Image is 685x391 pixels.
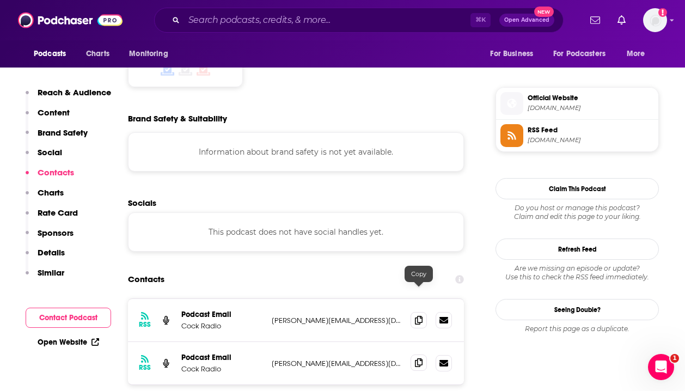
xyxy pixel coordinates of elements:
[613,11,630,29] a: Show notifications dropdown
[26,207,78,228] button: Rate Card
[26,107,70,127] button: Content
[38,87,111,97] p: Reach & Audience
[34,46,66,62] span: Podcasts
[658,8,667,17] svg: Add a profile image
[643,8,667,32] span: Logged in as AparnaKulkarni
[619,44,659,64] button: open menu
[38,247,65,258] p: Details
[670,354,679,363] span: 1
[500,124,654,147] a: RSS Feed[DOMAIN_NAME]
[470,13,491,27] span: ⌘ K
[26,228,74,248] button: Sponsors
[643,8,667,32] button: Show profile menu
[528,93,654,103] span: Official Website
[129,46,168,62] span: Monitoring
[627,46,645,62] span: More
[482,44,547,64] button: open menu
[139,363,151,372] h3: RSS
[26,167,74,187] button: Contacts
[272,316,402,325] p: [PERSON_NAME][EMAIL_ADDRESS][DOMAIN_NAME]
[128,113,227,124] h2: Brand Safety & Suitability
[128,269,164,290] h2: Contacts
[26,187,64,207] button: Charts
[405,266,433,282] div: Copy
[128,198,464,208] h2: Socials
[38,127,88,138] p: Brand Safety
[139,320,151,329] h3: RSS
[643,8,667,32] img: User Profile
[26,44,80,64] button: open menu
[26,147,62,167] button: Social
[26,267,64,288] button: Similar
[26,87,111,107] button: Reach & Audience
[38,228,74,238] p: Sponsors
[181,364,263,374] p: Cock Radio
[500,92,654,115] a: Official Website[DOMAIN_NAME]
[128,132,464,172] div: Information about brand safety is not yet available.
[586,11,604,29] a: Show notifications dropdown
[121,44,182,64] button: open menu
[496,204,659,221] div: Claim and edit this page to your liking.
[528,125,654,135] span: RSS Feed
[504,17,549,23] span: Open Advanced
[18,10,123,30] img: Podchaser - Follow, Share and Rate Podcasts
[499,14,554,27] button: Open AdvancedNew
[79,44,116,64] a: Charts
[38,147,62,157] p: Social
[26,308,111,328] button: Contact Podcast
[26,127,88,148] button: Brand Safety
[496,178,659,199] button: Claim This Podcast
[546,44,621,64] button: open menu
[496,325,659,333] div: Report this page as a duplicate.
[490,46,533,62] span: For Business
[528,104,654,112] span: theweeklyhotspot.com
[38,107,70,118] p: Content
[181,310,263,319] p: Podcast Email
[128,212,464,252] div: This podcast does not have social handles yet.
[184,11,470,29] input: Search podcasts, credits, & more...
[181,353,263,362] p: Podcast Email
[496,204,659,212] span: Do you host or manage this podcast?
[534,7,554,17] span: New
[154,8,564,33] div: Search podcasts, credits, & more...
[26,247,65,267] button: Details
[648,354,674,380] iframe: Intercom live chat
[496,299,659,320] a: Seeing Double?
[553,46,606,62] span: For Podcasters
[496,239,659,260] button: Refresh Feed
[38,267,64,278] p: Similar
[38,207,78,218] p: Rate Card
[38,187,64,198] p: Charts
[181,321,263,331] p: Cock Radio
[528,136,654,144] span: spreaker.com
[38,338,99,347] a: Open Website
[38,167,74,178] p: Contacts
[86,46,109,62] span: Charts
[496,264,659,282] div: Are we missing an episode or update? Use this to check the RSS feed immediately.
[272,359,402,368] p: [PERSON_NAME][EMAIL_ADDRESS][DOMAIN_NAME]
